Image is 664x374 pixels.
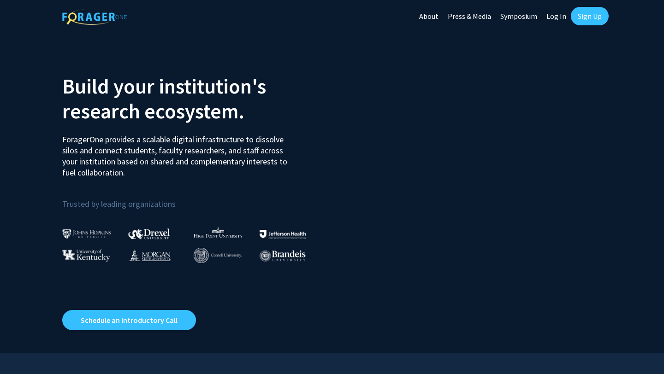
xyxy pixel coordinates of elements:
img: ForagerOne Logo [62,9,127,25]
img: University of Kentucky [62,249,110,262]
img: Morgan State University [128,249,171,261]
a: Sign Up [571,7,609,25]
img: Cornell University [194,248,242,263]
img: Thomas Jefferson University [260,230,306,239]
p: Trusted by leading organizations [62,186,325,211]
h2: Build your institution's research ecosystem. [62,74,325,123]
p: ForagerOne provides a scalable digital infrastructure to dissolve silos and connect students, fac... [62,127,294,178]
img: High Point University [194,227,243,238]
a: Opens in a new tab [62,310,196,330]
img: Brandeis University [260,250,306,262]
img: Drexel University [128,228,170,239]
img: Johns Hopkins University [62,229,111,239]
